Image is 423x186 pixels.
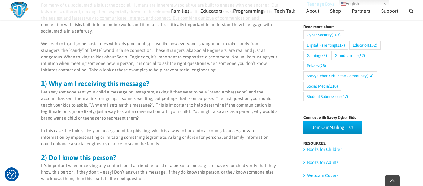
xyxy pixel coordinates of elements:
span: Shop [330,8,341,13]
img: Savvy Cyber Kids Logo [9,2,29,19]
span: (98) [319,61,326,70]
span: (47) [341,92,348,101]
span: Tech Talk [274,8,295,13]
p: In this case, the link is likely an access point for phishing, which is a way to hack into accoun... [41,128,279,147]
a: Books for Children [307,147,343,152]
span: (14) [367,72,373,80]
a: Educator (102 items) [349,41,381,50]
button: Consent Preferences [7,170,16,179]
strong: 1) Why am I receiving this message? [41,79,149,88]
span: Join Our Mailing List! [312,125,353,130]
a: Books for Adults [307,160,338,165]
a: Gaming (73 items) [303,51,330,60]
a: Grandparents (62 items) [331,51,368,60]
p: It’s important when receiving any contact, be it a friend request or a personal message, to have ... [41,162,279,182]
span: (103) [332,31,341,39]
a: Savvy Cyber Kids in the Community (14 items) [303,71,377,80]
a: Webcam Covers [307,173,338,178]
a: Privacy (98 items) [303,61,329,70]
span: Families [171,8,190,13]
h4: RESOURCES: [303,141,382,145]
span: (110) [329,82,338,90]
span: Educators [200,8,222,13]
h4: Read more about… [303,25,382,29]
span: (62) [358,51,365,60]
span: (102) [368,41,377,49]
p: Let’s say someone sent your child a message on Instagram, asking if they want to be a “brand amba... [41,89,279,121]
p: We need to instill some basic rules with kids (and adults). Just like how everyone is taught not ... [41,41,279,73]
span: (73) [320,51,327,60]
img: Revisit consent button [7,170,16,179]
a: Social Media (110 items) [303,82,341,91]
a: Cyber Security (103 items) [303,30,344,39]
h4: Connect with Savvy Cyber Kids [303,116,382,120]
a: Join Our Mailing List! [303,121,362,134]
img: en [341,1,346,6]
strong: 2) Do I know this person? [41,153,116,161]
span: Programming [233,8,264,13]
span: Partners [352,8,370,13]
span: Support [381,8,398,13]
span: About [306,8,319,13]
a: Digital Parenting (217 items) [303,41,348,50]
a: Student Submissions (47 items) [303,92,351,101]
span: (217) [336,41,345,49]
